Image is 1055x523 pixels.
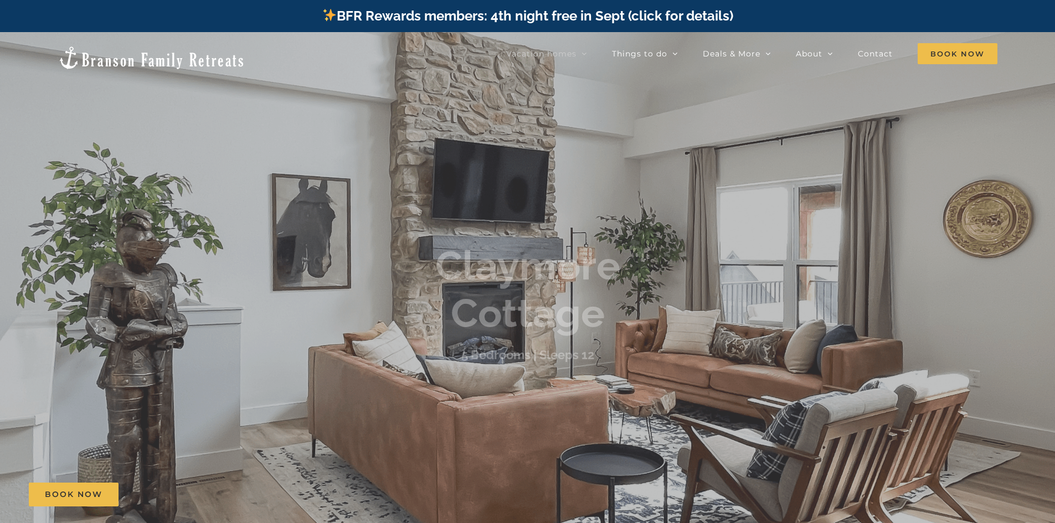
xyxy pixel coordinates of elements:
[612,50,667,58] span: Things to do
[703,50,760,58] span: Deals & More
[58,45,245,70] img: Branson Family Retreats Logo
[323,8,336,22] img: ✨
[506,43,587,65] a: Vacation homes
[918,43,997,64] span: Book Now
[506,43,997,65] nav: Main Menu
[29,483,119,506] a: Book Now
[858,43,893,65] a: Contact
[703,43,771,65] a: Deals & More
[506,50,577,58] span: Vacation homes
[322,8,733,24] a: BFR Rewards members: 4th night free in Sept (click for details)
[461,348,594,362] h3: 5 Bedrooms | Sleeps 12
[796,43,833,65] a: About
[796,50,822,58] span: About
[435,242,620,336] b: Claymore Cottage
[612,43,678,65] a: Things to do
[45,490,102,499] span: Book Now
[858,50,893,58] span: Contact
